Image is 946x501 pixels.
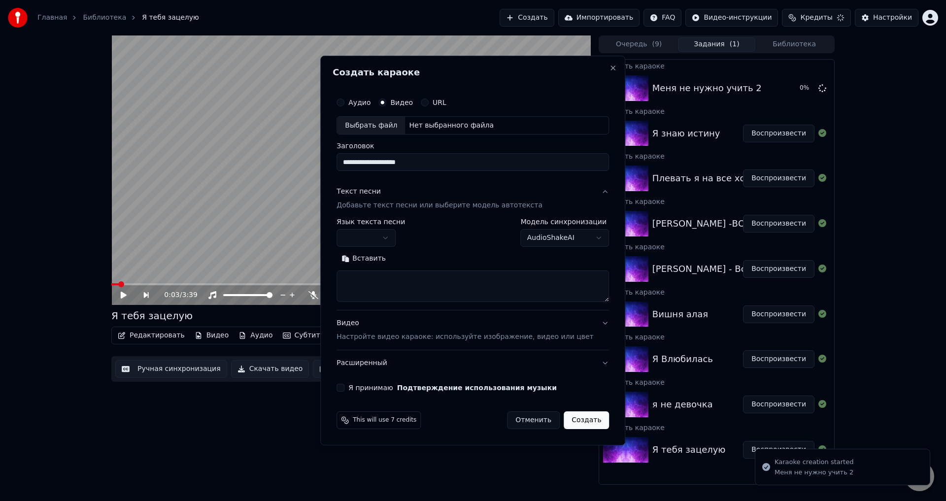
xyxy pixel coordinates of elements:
button: Создать [564,411,609,429]
button: Текст песниДобавьте текст песни или выберите модель автотекста [337,179,609,219]
button: Я принимаю [397,384,557,391]
div: Нет выбранного файла [405,121,498,131]
label: URL [433,99,446,106]
p: Настройте видео караоке: используйте изображение, видео или цвет [337,332,593,342]
label: Аудио [348,99,371,106]
label: Я принимаю [348,384,557,391]
h2: Создать караоке [333,68,613,77]
button: Вставить [337,251,391,267]
label: Заголовок [337,143,609,150]
button: Расширенный [337,350,609,376]
label: Видео [390,99,413,106]
div: Текст песни [337,187,381,197]
div: Видео [337,319,593,342]
div: Текст песниДобавьте текст песни или выберите модель автотекста [337,219,609,310]
span: This will use 7 credits [353,416,416,424]
label: Язык текста песни [337,219,405,226]
button: ВидеоНастройте видео караоке: используйте изображение, видео или цвет [337,311,609,350]
div: Выбрать файл [337,117,405,134]
button: Отменить [507,411,560,429]
label: Модель синхронизации [521,219,609,226]
p: Добавьте текст песни или выберите модель автотекста [337,201,542,211]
